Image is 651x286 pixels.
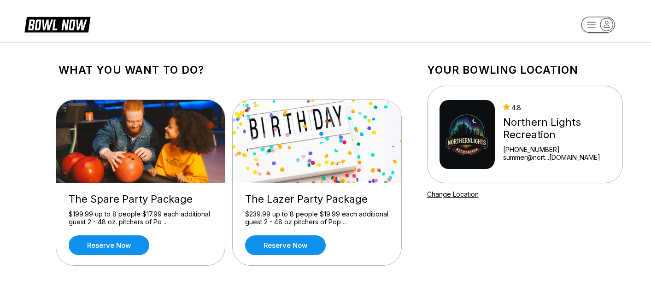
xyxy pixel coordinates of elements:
h1: Your bowling location [427,64,623,76]
div: [PHONE_NUMBER] [503,146,610,153]
img: Northern Lights Recreation [440,100,495,169]
img: The Lazer Party Package [233,100,402,183]
a: Change Location [427,190,479,198]
div: 4.8 [503,104,610,111]
div: The Spare Party Package [69,193,212,205]
div: Northern Lights Recreation [503,116,610,141]
div: The Lazer Party Package [245,193,389,205]
a: Reserve now [69,235,149,255]
a: Reserve now [245,235,326,255]
a: summer@nort...[DOMAIN_NAME] [503,153,610,161]
div: $239.99 up to 8 people $19.99 each additional guest 2 - 48 oz pitchers of Pop ... [245,210,389,226]
img: The Spare Party Package [56,100,226,183]
div: $199.99 up to 8 people $17.99 each additional guest 2 - 48 oz. pitchers of Po ... [69,210,212,226]
h1: What you want to do? [59,64,399,76]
